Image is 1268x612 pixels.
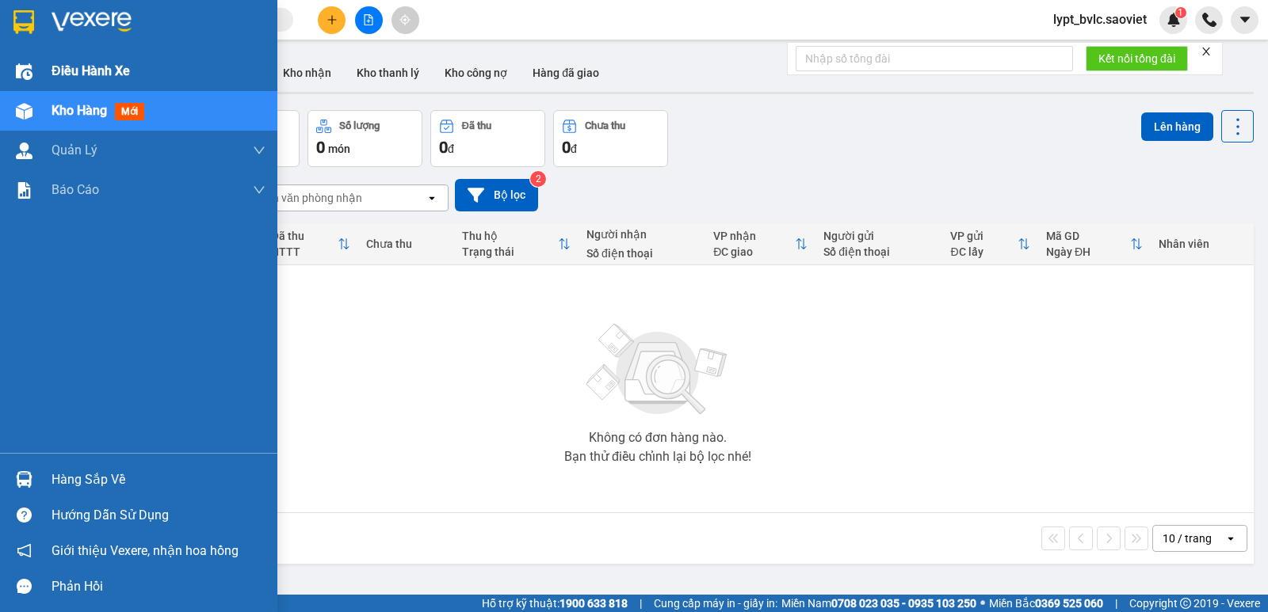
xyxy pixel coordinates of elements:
[271,245,338,258] div: HTTT
[950,245,1017,258] div: ĐC lấy
[1178,7,1183,18] span: 1
[1115,595,1117,612] span: |
[316,138,325,157] span: 0
[1231,6,1258,34] button: caret-down
[1046,230,1130,242] div: Mã GD
[713,230,795,242] div: VP nhận
[553,110,668,167] button: Chưa thu0đ
[327,14,338,25] span: plus
[16,63,32,80] img: warehouse-icon
[564,450,751,463] div: Bạn thử điều chỉnh lại bộ lọc nhé!
[462,245,558,258] div: Trạng thái
[1224,532,1237,545] svg: open
[589,431,727,444] div: Không có đơn hàng nào.
[17,543,32,558] span: notification
[1201,46,1212,57] span: close
[713,245,795,258] div: ĐC giao
[339,120,380,131] div: Số lượng
[640,595,642,612] span: |
[52,180,99,200] span: Báo cáo
[270,54,344,92] button: Kho nhận
[942,223,1037,265] th: Toggle SortBy
[586,247,697,260] div: Số điện thoại
[1163,530,1212,546] div: 10 / trang
[448,143,454,155] span: đ
[781,595,976,612] span: Miền Nam
[52,103,107,118] span: Kho hàng
[562,138,571,157] span: 0
[307,110,422,167] button: Số lượng0món
[355,6,383,34] button: file-add
[1041,10,1159,29] span: lypt_bvlc.saoviet
[52,575,265,599] div: Phản hồi
[1180,598,1191,609] span: copyright
[1046,245,1130,258] div: Ngày ĐH
[1141,112,1213,141] button: Lên hàng
[253,144,265,157] span: down
[796,46,1073,71] input: Nhập số tổng đài
[1238,13,1252,27] span: caret-down
[585,120,625,131] div: Chưa thu
[344,54,432,92] button: Kho thanh lý
[1035,597,1103,610] strong: 0369 525 060
[52,61,130,81] span: Điều hành xe
[253,190,362,206] div: Chọn văn phòng nhận
[586,228,697,241] div: Người nhận
[454,223,579,265] th: Toggle SortBy
[253,184,265,196] span: down
[399,14,411,25] span: aim
[328,143,350,155] span: món
[318,6,346,34] button: plus
[989,595,1103,612] span: Miền Bắc
[1086,46,1188,71] button: Kết nối tổng đài
[654,595,777,612] span: Cung cấp máy in - giấy in:
[579,314,737,425] img: svg+xml;base64,PHN2ZyBjbGFzcz0ibGlzdC1wbHVnX19zdmciIHhtbG5zPSJodHRwOi8vd3d3LnczLm9yZy8yMDAwL3N2Zy...
[263,223,359,265] th: Toggle SortBy
[980,600,985,606] span: ⚪️
[52,468,265,492] div: Hàng sắp về
[823,245,934,258] div: Số điện thoại
[115,103,144,120] span: mới
[1202,13,1216,27] img: phone-icon
[455,179,538,211] button: Bộ lọc
[520,54,612,92] button: Hàng đã giao
[571,143,577,155] span: đ
[52,140,97,160] span: Quản Lý
[366,238,445,250] div: Chưa thu
[52,541,239,561] span: Giới thiệu Vexere, nhận hoa hồng
[462,120,491,131] div: Đã thu
[271,230,338,242] div: Đã thu
[823,230,934,242] div: Người gửi
[950,230,1017,242] div: VP gửi
[831,597,976,610] strong: 0708 023 035 - 0935 103 250
[430,110,545,167] button: Đã thu0đ
[16,182,32,199] img: solution-icon
[432,54,520,92] button: Kho công nợ
[391,6,419,34] button: aim
[530,171,546,187] sup: 2
[426,192,438,204] svg: open
[17,507,32,523] span: question-circle
[17,579,32,594] span: message
[1167,13,1181,27] img: icon-new-feature
[1098,50,1175,67] span: Kết nối tổng đài
[439,138,448,157] span: 0
[13,10,34,34] img: logo-vxr
[560,597,628,610] strong: 1900 633 818
[16,143,32,159] img: warehouse-icon
[482,595,628,612] span: Hỗ trợ kỹ thuật:
[1038,223,1151,265] th: Toggle SortBy
[705,223,815,265] th: Toggle SortBy
[363,14,374,25] span: file-add
[16,471,32,488] img: warehouse-icon
[462,230,558,242] div: Thu hộ
[16,103,32,120] img: warehouse-icon
[1159,238,1246,250] div: Nhân viên
[1175,7,1186,18] sup: 1
[52,504,265,527] div: Hướng dẫn sử dụng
